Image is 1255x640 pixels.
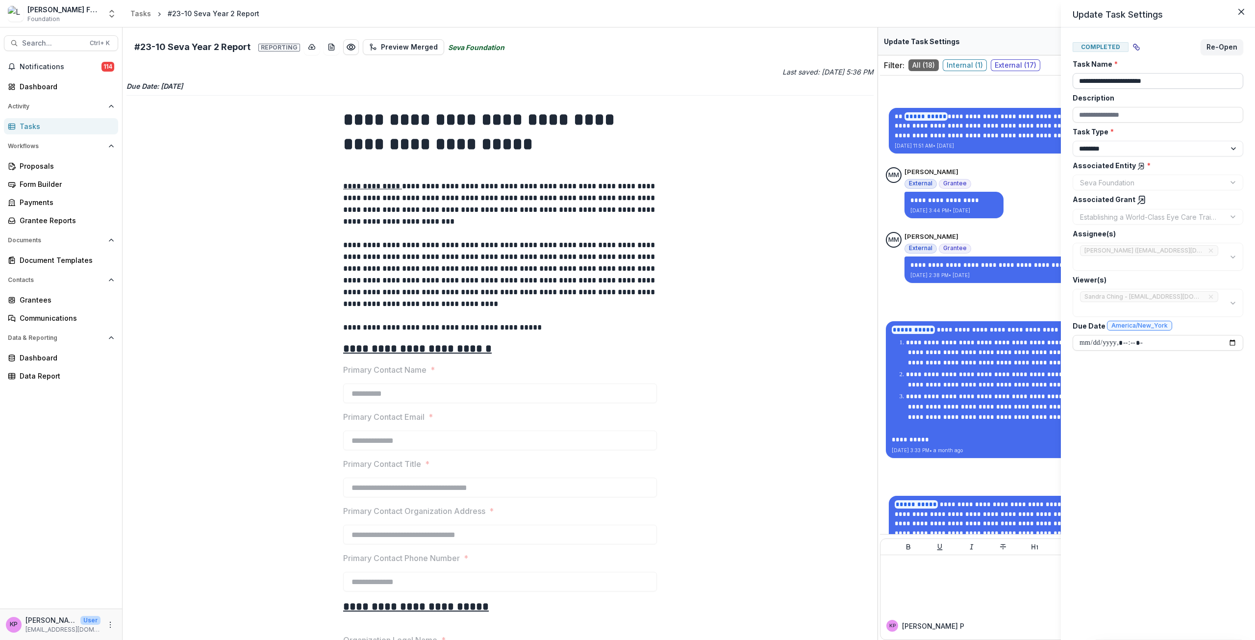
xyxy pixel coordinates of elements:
[1073,93,1237,103] label: Description
[1073,321,1237,331] label: Due Date
[1073,275,1237,285] label: Viewer(s)
[1111,322,1168,329] span: America/New_York
[1129,39,1144,55] button: View dependent tasks
[1073,229,1237,239] label: Assignee(s)
[1233,4,1249,20] button: Close
[1073,42,1129,52] span: Completed
[1073,194,1237,205] label: Associated Grant
[1073,160,1237,171] label: Associated Entity
[1073,59,1237,69] label: Task Name
[1073,127,1237,137] label: Task Type
[1201,39,1243,55] button: Re-Open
